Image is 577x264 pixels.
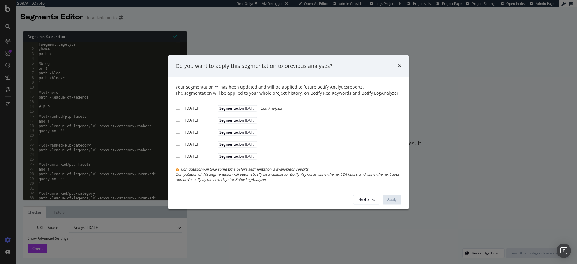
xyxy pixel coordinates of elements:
button: No thanks [353,195,380,204]
span: " " [215,84,219,90]
div: Your segmentation has been updated and will be applied to future Botify Analytics reports. [176,84,401,96]
span: Segmentation [218,153,257,160]
div: times [398,62,401,70]
span: [DATE] [244,106,256,111]
span: Segmentation [218,117,257,124]
div: [DATE] [185,153,216,159]
div: [DATE] [185,141,216,147]
span: [DATE] [244,118,256,123]
span: [DATE] [244,154,256,159]
span: [DATE] [244,130,256,135]
button: Apply [383,195,401,204]
div: Computation of this segmentation will automatically be available for Botify Keywords within the n... [176,172,401,182]
span: [DATE] [244,142,256,147]
span: Segmentation [218,141,257,148]
span: Last Analysis [260,106,282,111]
div: Do you want to apply this segmentation to previous analyses? [176,62,332,70]
span: Segmentation [218,105,257,112]
span: Segmentation [218,129,257,136]
div: [DATE] [185,105,216,111]
div: modal [168,55,409,209]
div: No thanks [358,197,375,202]
span: Computation will take some time before segmentation is available on reports. [181,167,309,172]
div: [DATE] [185,117,216,123]
div: The segmentation will be applied to your whole project history, on Botify RealKeywords and Botify... [176,90,401,96]
div: Apply [387,197,397,202]
div: Open Intercom Messenger [557,244,571,258]
div: [DATE] [185,129,216,135]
